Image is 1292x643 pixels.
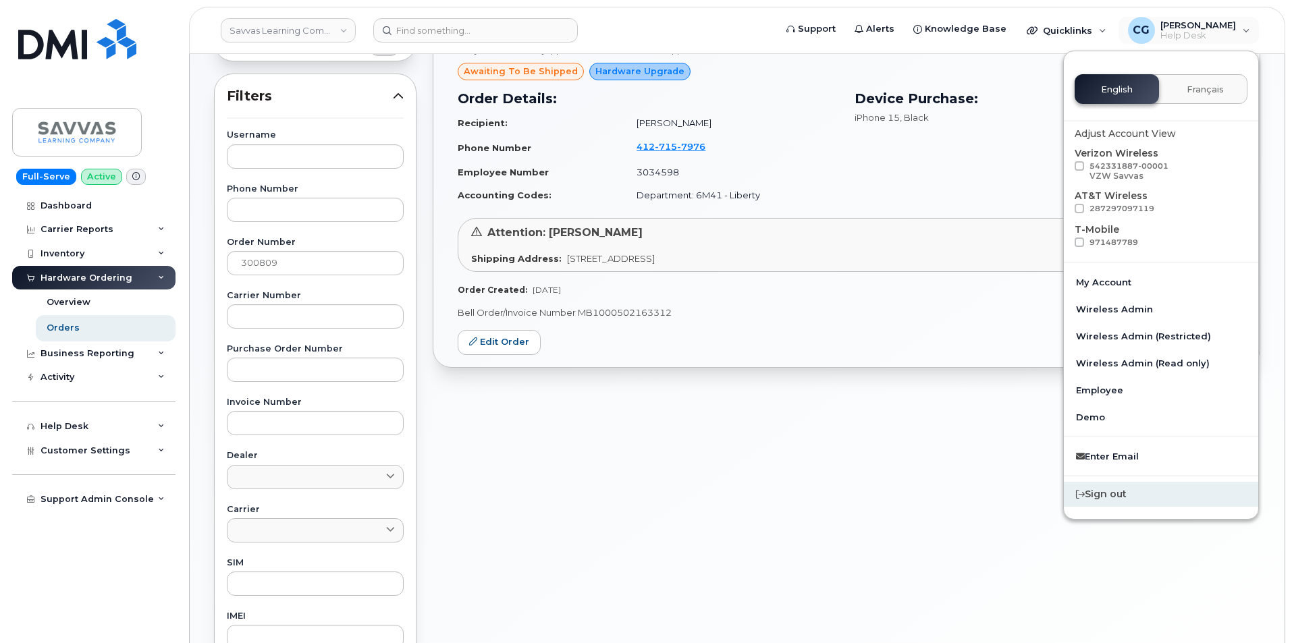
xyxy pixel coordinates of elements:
[855,88,1235,109] h3: Device Purchase:
[227,451,404,460] label: Dealer
[227,559,404,567] label: SIM
[900,112,929,123] span: , Black
[458,306,1235,319] p: Bell Order/Invoice Number MB1000502163312
[458,167,549,177] strong: Employee Number
[925,22,1006,36] span: Knowledge Base
[227,345,404,354] label: Purchase Order Number
[471,253,562,264] strong: Shipping Address:
[567,253,655,264] span: [STREET_ADDRESS]
[655,141,677,152] span: 715
[777,16,845,43] a: Support
[1187,84,1224,95] span: Français
[624,184,838,207] td: Department: 6M41 - Liberty
[1064,350,1258,376] a: Wireless Admin (Read only)
[458,88,838,109] h3: Order Details:
[1075,223,1247,251] div: T-Mobile
[1064,443,1258,470] a: Enter Email
[1119,17,1260,44] div: Cindy Gornick
[904,16,1016,43] a: Knowledge Base
[1017,17,1116,44] div: Quicklinks
[1089,237,1138,247] span: 971487789
[1160,20,1236,30] span: [PERSON_NAME]
[855,112,900,123] span: iPhone 15
[227,131,404,140] label: Username
[227,185,404,194] label: Phone Number
[624,111,838,135] td: [PERSON_NAME]
[1064,376,1258,403] a: Employee
[373,18,578,43] input: Find something...
[866,22,894,36] span: Alerts
[1064,296,1258,323] a: Wireless Admin
[1089,204,1154,213] span: 287297097119
[221,18,356,43] a: Savvas Learning Company LLC
[458,190,551,200] strong: Accounting Codes:
[1064,269,1258,296] a: My Account
[1160,30,1236,41] span: Help Desk
[227,86,393,106] span: Filters
[1075,146,1247,184] div: Verizon Wireless
[533,285,561,295] span: [DATE]
[458,330,541,355] a: Edit Order
[458,117,508,128] strong: Recipient:
[1089,161,1168,181] span: 542331887-00001
[1075,189,1247,217] div: AT&T Wireless
[1233,584,1282,633] iframe: Messenger Launcher
[637,141,722,152] a: 4127157976
[1089,171,1168,181] div: VZW Savvas
[677,141,705,152] span: 7976
[227,398,404,407] label: Invoice Number
[798,22,836,36] span: Support
[227,291,404,300] label: Carrier Number
[845,16,904,43] a: Alerts
[487,226,643,239] span: Attention: [PERSON_NAME]
[1133,22,1150,38] span: CG
[227,612,404,621] label: IMEI
[1064,403,1258,430] a: Demo
[637,141,705,152] span: 412
[464,65,578,78] span: awaiting to be shipped
[458,285,527,295] strong: Order Created:
[227,238,404,247] label: Order Number
[227,505,404,514] label: Carrier
[1075,127,1247,141] div: Adjust Account View
[624,161,838,184] td: 3034598
[458,142,531,153] strong: Phone Number
[1064,323,1258,350] a: Wireless Admin (Restricted)
[595,65,684,78] span: Hardware Upgrade
[1064,482,1258,507] div: Sign out
[1043,25,1092,36] span: Quicklinks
